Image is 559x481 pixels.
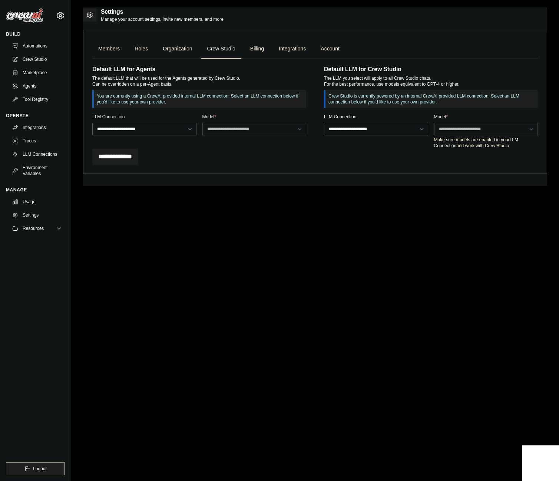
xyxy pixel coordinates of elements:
a: Account [315,39,345,59]
p: Crew Studio is currently powered by an internal CrewAI provided LLM connection. Select an LLM con... [328,93,535,105]
h4: Default LLM for Agents [92,65,306,74]
a: LLM Connections [9,148,65,160]
a: Billing [244,39,270,59]
label: LLM Connection [92,114,196,120]
label: Model [434,114,538,120]
a: Usage [9,196,65,208]
a: Agents [9,80,65,92]
h4: Default LLM for Crew Studio [324,65,538,74]
button: Logout [6,462,65,475]
a: Environment Variables [9,162,65,179]
img: Logo [6,9,43,23]
a: Traces [9,135,65,147]
p: Make sure models are enabled in your and work with Crew Studio [434,137,538,149]
p: Manage your account settings, invite new members, and more. [101,16,225,22]
p: You are currently using a CrewAI provided internal LLM connection. Select an LLM connection below... [97,93,303,105]
a: Integrations [9,122,65,134]
div: Manage [6,187,65,193]
a: LLM Connection [434,137,518,148]
a: Integrations [273,39,312,59]
button: Resources [9,223,65,234]
label: Model [202,114,307,120]
span: Resources [23,225,44,231]
span: Logout [33,466,47,472]
a: Automations [9,40,65,52]
h2: Settings [101,7,225,16]
label: LLM Connection [324,114,428,120]
div: Build [6,31,65,37]
a: Crew Studio [9,53,65,65]
iframe: Chat Widget [522,445,559,481]
a: Roles [129,39,154,59]
a: Members [92,39,126,59]
a: Marketplace [9,67,65,79]
a: Settings [9,209,65,221]
p: The default LLM that will be used for the Agents generated by Crew Studio. Can be overridden on a... [92,75,306,87]
p: The LLM you select will apply to all Crew Studio chats. For the best performance, use models equi... [324,75,538,87]
a: Organization [157,39,198,59]
div: Operate [6,113,65,119]
a: Tool Registry [9,93,65,105]
a: Crew Studio [201,39,241,59]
